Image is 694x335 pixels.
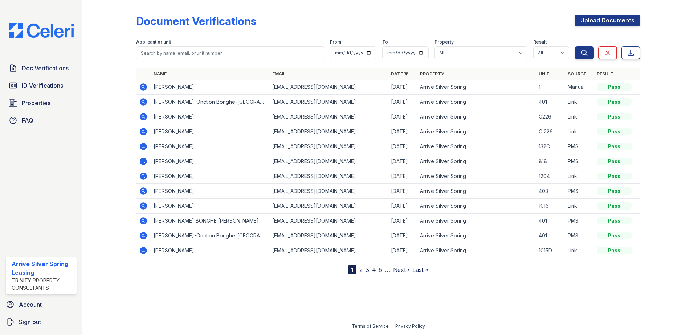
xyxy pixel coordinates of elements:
[388,154,417,169] td: [DATE]
[388,243,417,258] td: [DATE]
[412,266,428,273] a: Last »
[417,139,536,154] td: Arrive Silver Spring
[151,124,269,139] td: [PERSON_NAME]
[372,266,376,273] a: 4
[151,169,269,184] td: [PERSON_NAME]
[388,80,417,95] td: [DATE]
[348,265,356,274] div: 1
[565,154,594,169] td: PMS
[359,266,363,273] a: 2
[597,128,632,135] div: Pass
[136,39,171,45] label: Applicant or unit
[597,143,632,150] div: Pass
[597,158,632,165] div: Pass
[269,95,388,109] td: [EMAIL_ADDRESS][DOMAIN_NAME]
[6,113,77,128] a: FAQ
[3,23,79,38] img: CE_Logo_Blue-a8612792a0a2168367f1c8372b55b34899dd931a85d93a1a3d3e32e68fde9ad4.png
[434,39,454,45] label: Property
[597,202,632,210] div: Pass
[22,116,33,125] span: FAQ
[151,228,269,243] td: [PERSON_NAME]-Onction Bonghe-[GEOGRAPHIC_DATA]
[391,323,393,329] div: |
[565,139,594,154] td: PMS
[22,99,50,107] span: Properties
[536,139,565,154] td: 132C
[417,228,536,243] td: Arrive Silver Spring
[269,109,388,124] td: [EMAIL_ADDRESS][DOMAIN_NAME]
[420,71,444,76] a: Property
[393,266,409,273] a: Next ›
[151,184,269,199] td: [PERSON_NAME]
[565,243,594,258] td: Link
[536,124,565,139] td: C 226
[151,139,269,154] td: [PERSON_NAME]
[539,71,550,76] a: Unit
[597,217,632,224] div: Pass
[269,139,388,154] td: [EMAIL_ADDRESS][DOMAIN_NAME]
[388,184,417,199] td: [DATE]
[269,199,388,214] td: [EMAIL_ADDRESS][DOMAIN_NAME]
[3,315,79,329] a: Sign out
[565,214,594,228] td: PMS
[536,109,565,124] td: C226
[388,95,417,109] td: [DATE]
[417,214,536,228] td: Arrive Silver Spring
[536,169,565,184] td: 1204
[269,228,388,243] td: [EMAIL_ADDRESS][DOMAIN_NAME]
[417,169,536,184] td: Arrive Silver Spring
[597,71,614,76] a: Result
[388,169,417,184] td: [DATE]
[6,61,77,75] a: Doc Verifications
[272,71,286,76] a: Email
[417,184,536,199] td: Arrive Silver Spring
[12,260,74,277] div: Arrive Silver Spring Leasing
[395,323,425,329] a: Privacy Policy
[536,154,565,169] td: 818
[417,243,536,258] td: Arrive Silver Spring
[417,80,536,95] td: Arrive Silver Spring
[136,46,324,59] input: Search by name, email, or unit number
[388,214,417,228] td: [DATE]
[536,80,565,95] td: 1
[154,71,167,76] a: Name
[269,80,388,95] td: [EMAIL_ADDRESS][DOMAIN_NAME]
[388,139,417,154] td: [DATE]
[12,277,74,291] div: Trinity Property Consultants
[391,71,408,76] a: Date ▼
[269,243,388,258] td: [EMAIL_ADDRESS][DOMAIN_NAME]
[382,39,388,45] label: To
[597,98,632,106] div: Pass
[269,184,388,199] td: [EMAIL_ADDRESS][DOMAIN_NAME]
[6,78,77,93] a: ID Verifications
[664,306,687,328] iframe: chat widget
[22,64,69,73] span: Doc Verifications
[565,169,594,184] td: Link
[536,228,565,243] td: 401
[269,154,388,169] td: [EMAIL_ADDRESS][DOMAIN_NAME]
[536,95,565,109] td: 401
[19,318,41,326] span: Sign out
[565,228,594,243] td: PMS
[3,297,79,312] a: Account
[536,184,565,199] td: 403
[388,228,417,243] td: [DATE]
[366,266,369,273] a: 3
[151,243,269,258] td: [PERSON_NAME]
[151,199,269,214] td: [PERSON_NAME]
[597,232,632,239] div: Pass
[352,323,389,329] a: Terms of Service
[151,214,269,228] td: [PERSON_NAME] BONGHE [PERSON_NAME]
[533,39,547,45] label: Result
[19,300,42,309] span: Account
[597,247,632,254] div: Pass
[565,80,594,95] td: Manual
[597,113,632,120] div: Pass
[22,81,63,90] span: ID Verifications
[269,169,388,184] td: [EMAIL_ADDRESS][DOMAIN_NAME]
[575,15,640,26] a: Upload Documents
[151,95,269,109] td: [PERSON_NAME]-Onction Bonghe-[GEOGRAPHIC_DATA]
[379,266,382,273] a: 5
[597,173,632,180] div: Pass
[597,187,632,195] div: Pass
